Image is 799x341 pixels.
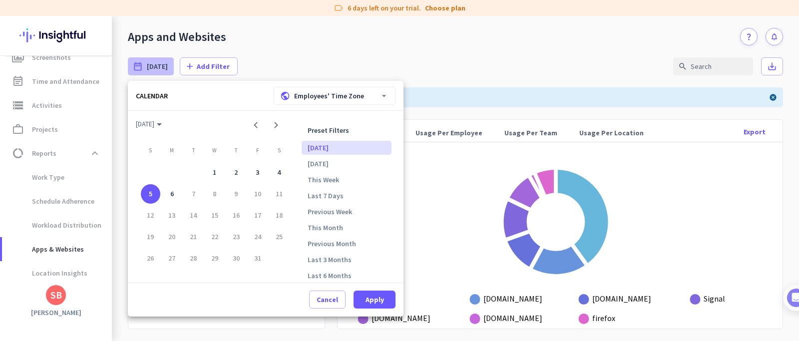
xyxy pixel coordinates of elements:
div: [PERSON_NAME] from Insightful [55,107,164,117]
td: October 28, 2025 [183,247,204,269]
span: Home [14,296,35,303]
th: Wednesday [204,147,226,158]
div: 13 [162,206,182,225]
button: Previous month [246,115,266,135]
td: October 6, 2025 [161,183,183,205]
span: [DATE] [136,119,162,128]
button: Cancel [309,291,346,309]
td: October 21, 2025 [183,226,204,248]
td: October 22, 2025 [204,226,226,248]
td: October 15, 2025 [204,205,226,226]
div: 8 [205,184,225,204]
th: Sunday [140,147,161,158]
p: About 10 minutes [127,131,190,142]
span: Help [117,296,133,303]
td: October 13, 2025 [161,205,183,226]
button: Messages [50,271,100,311]
th: Saturday [268,147,290,158]
span: Cancel [317,295,338,305]
i: public [280,91,290,101]
td: October 16, 2025 [225,205,247,226]
td: October 1, 2025 [204,162,226,183]
div: 23 [227,227,246,247]
div: 4 [269,163,289,182]
td: October 8, 2025 [204,183,226,205]
li: [DATE] [302,157,392,171]
div: 2 [227,163,246,182]
div: 27 [162,249,182,268]
div: 1Add employees [18,170,181,186]
span: Apply [366,295,384,305]
td: October 12, 2025 [140,205,161,226]
td: October 20, 2025 [161,226,183,248]
td: October 30, 2025 [225,247,247,269]
img: Profile image for Tamara [35,104,51,120]
td: October 18, 2025 [268,205,290,226]
div: 26 [141,249,160,268]
div: 6 [162,184,182,204]
td: October 10, 2025 [247,183,268,205]
li: Previous Month [302,237,392,251]
div: Employees' Time Zone [280,91,364,101]
td: October 25, 2025 [268,226,290,248]
div: 21 [184,227,203,247]
div: 28 [184,249,203,268]
div: 30 [227,249,246,268]
div: 5 [141,184,160,204]
div: 9 [227,184,246,204]
h1: Tasks [85,4,117,21]
div: 15 [205,206,225,225]
td: October 26, 2025 [140,247,161,269]
li: [DATE] [302,141,392,155]
td: October 4, 2025 [268,162,290,183]
div: 11 [269,184,289,204]
li: Last 3 Months [302,253,392,267]
td: October 9, 2025 [225,183,247,205]
th: Monday [161,147,183,158]
div: You're just a few steps away from completing the essential app setup [14,74,186,98]
div: CALENDAR [136,91,168,100]
th: Friday [247,147,268,158]
div: It's time to add your employees! This is crucial since Insightful will start collecting their act... [38,190,174,232]
td: October 11, 2025 [268,183,290,205]
td: October 2, 2025 [225,162,247,183]
div: 16 [227,206,246,225]
th: Thursday [225,147,247,158]
li: Previous Week [302,205,392,219]
td: October 31, 2025 [247,247,268,269]
a: Show me how [38,240,109,260]
div: 7 [184,184,203,204]
div: 12 [141,206,160,225]
div: 22 [205,227,225,247]
td: October 19, 2025 [140,226,161,248]
span: Tasks [164,296,185,303]
div: 31 [248,249,267,268]
li: Last 7 Days [302,189,392,203]
div: Add employees [38,174,169,184]
i: arrow_drop_down [379,91,389,101]
button: Choose month and year [132,115,166,133]
li: This Week [302,173,392,187]
button: Help [100,271,150,311]
td: October 24, 2025 [247,226,268,248]
td: October 3, 2025 [247,162,268,183]
td: October 27, 2025 [161,247,183,269]
div: 19 [141,227,160,247]
div: 20 [162,227,182,247]
button: Apply [354,291,396,309]
span: Messages [58,296,92,303]
div: 17 [248,206,267,225]
div: 1 [205,163,225,182]
div: 29 [205,249,225,268]
td: October 14, 2025 [183,205,204,226]
div: 10 [248,184,267,204]
li: Last 6 Months [302,269,392,283]
div: Show me how [38,232,174,260]
div: 3 [248,163,267,182]
div: 24 [248,227,267,247]
li: This Month [302,221,392,235]
button: Tasks [150,271,200,311]
th: Tuesday [183,147,204,158]
p: Preset Filters [302,123,392,138]
td: October 17, 2025 [247,205,268,226]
